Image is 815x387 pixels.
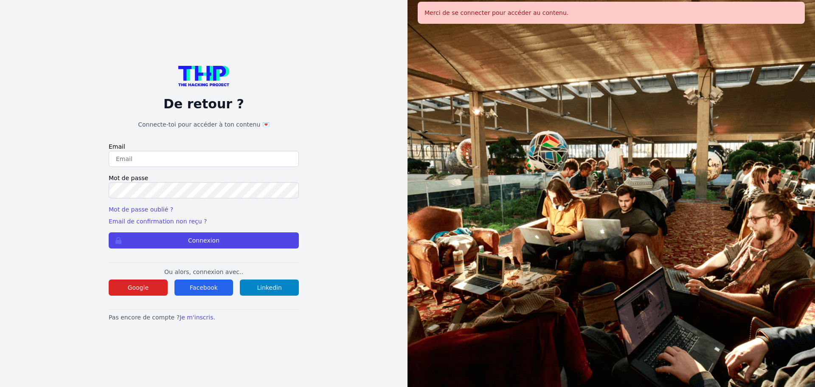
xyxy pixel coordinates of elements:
label: Email [109,142,299,151]
p: Ou alors, connexion avec.. [109,268,299,276]
a: Mot de passe oublié ? [109,206,173,213]
p: De retour ? [109,96,299,112]
a: Email de confirmation non reçu ? [109,218,207,225]
div: Merci de se connecter pour accéder au contenu. [418,2,805,24]
input: Email [109,151,299,167]
a: Je m'inscris. [180,314,215,321]
button: Facebook [174,280,233,296]
p: Pas encore de compte ? [109,313,299,322]
button: Google [109,280,168,296]
h1: Connecte-toi pour accéder à ton contenu 💌 [109,120,299,129]
img: logo [178,66,229,86]
label: Mot de passe [109,174,299,182]
button: Linkedin [240,280,299,296]
button: Connexion [109,232,299,249]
